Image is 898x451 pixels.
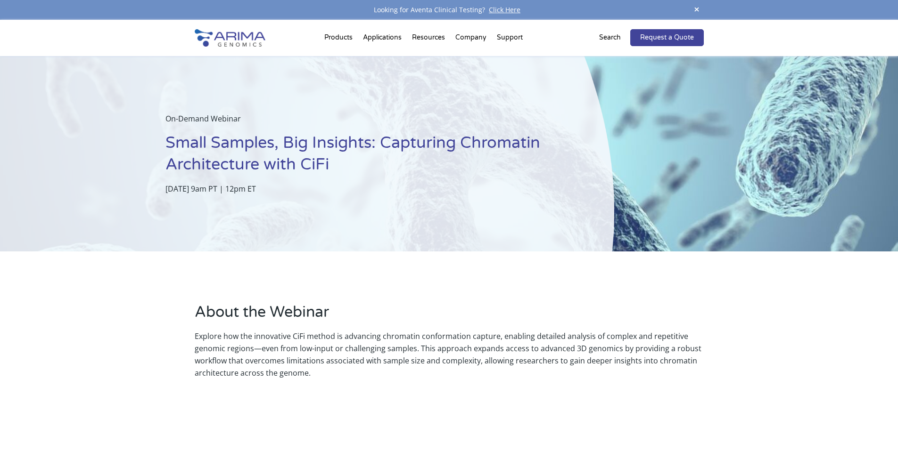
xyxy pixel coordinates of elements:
[165,113,567,132] p: On-Demand Webinar
[195,302,704,330] h2: About the Webinar
[165,183,567,195] p: [DATE] 9am PT | 12pm ET
[165,132,567,183] h1: Small Samples, Big Insights: Capturing Chromatin Architecture with CiFi
[599,32,621,44] p: Search
[195,29,265,47] img: Arima-Genomics-logo
[485,5,524,14] a: Click Here
[630,29,704,46] a: Request a Quote
[195,4,704,16] div: Looking for Aventa Clinical Testing?
[195,330,704,379] p: Explore how the innovative CiFi method is advancing chromatin conformation capture, enabling deta...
